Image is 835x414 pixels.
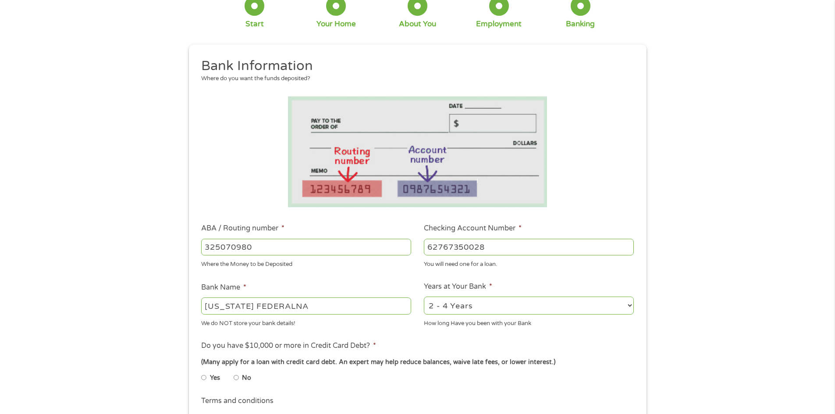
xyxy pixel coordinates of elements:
input: 263177916 [201,239,411,255]
label: Years at Your Bank [424,282,492,291]
div: Start [245,19,264,29]
label: Checking Account Number [424,224,522,233]
input: 345634636 [424,239,634,255]
label: Do you have $10,000 or more in Credit Card Debt? [201,341,376,350]
h2: Bank Information [201,57,627,75]
div: Your Home [316,19,356,29]
div: Where the Money to be Deposited [201,257,411,269]
div: How long Have you been with your Bank [424,316,634,328]
label: Bank Name [201,283,246,292]
div: Where do you want the funds deposited? [201,74,627,83]
div: You will need one for a loan. [424,257,634,269]
div: We do NOT store your bank details! [201,316,411,328]
div: (Many apply for a loan with credit card debt. An expert may help reduce balances, waive late fees... [201,357,633,367]
div: About You [399,19,436,29]
label: Terms and conditions [201,396,274,406]
label: ABA / Routing number [201,224,284,233]
img: Routing number location [288,96,547,207]
div: Banking [566,19,595,29]
label: Yes [210,373,220,383]
label: No [242,373,251,383]
div: Employment [476,19,522,29]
